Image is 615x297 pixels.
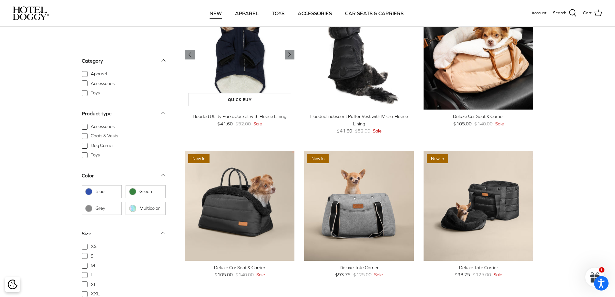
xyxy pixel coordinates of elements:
a: Size [82,228,166,243]
span: M [91,262,95,269]
span: Grey [96,205,118,212]
a: Color [82,171,166,185]
a: Account [531,10,547,16]
a: Deluxe Tote Carrier [424,151,533,261]
a: Deluxe Tote Carrier $93.75 $125.00 Sale [424,264,533,279]
span: $140.00 [235,271,254,278]
span: Sale [253,120,262,127]
span: $52.00 [355,127,370,134]
span: Sale [494,271,502,278]
div: Deluxe Tote Carrier [424,264,533,271]
span: Toys [91,152,100,158]
img: hoteldoggycom [13,6,49,20]
div: Hooded Iridescent Puffer Vest with Micro-Fleece Lining [304,113,414,127]
span: $105.00 [453,120,472,127]
span: S [91,253,93,260]
a: Previous [285,50,294,59]
span: Sale [374,271,383,278]
span: Dog Carrier [91,143,114,149]
span: $125.00 [473,271,491,278]
a: Deluxe Car Seat & Carrier $105.00 $140.00 Sale [185,264,295,279]
span: $41.60 [337,127,352,134]
span: Sale [495,120,504,127]
span: L [91,272,93,278]
span: $105.00 [214,271,233,278]
a: APPAREL [229,2,264,24]
span: Green [139,188,162,195]
span: $93.75 [455,271,470,278]
a: TOYS [266,2,290,24]
a: Deluxe Car Seat & Carrier $105.00 $140.00 Sale [424,113,533,127]
span: $52.00 [235,120,251,127]
a: ACCESSORIES [292,2,338,24]
div: Hooded Utility Parka Jacket with Fleece Lining [185,113,295,120]
span: Multicolor [139,205,162,212]
span: $41.60 [217,120,233,127]
span: Blue [96,188,118,195]
span: Apparel [91,71,107,77]
span: $93.75 [335,271,351,278]
a: Category [82,56,166,70]
img: Cookie policy [8,280,17,289]
a: Deluxe Car Seat & Carrier [185,151,295,261]
div: Deluxe Tote Carrier [304,264,414,271]
a: Hooded Iridescent Puffer Vest with Micro-Fleece Lining $41.60 $52.00 Sale [304,113,414,134]
div: Cookie policy [5,277,20,292]
a: Hooded Utility Parka Jacket with Fleece Lining $41.60 $52.00 Sale [185,113,295,127]
a: Search [553,9,577,17]
div: Size [82,229,91,238]
a: Cart [583,9,602,17]
a: NEW [204,2,228,24]
div: Color [82,172,94,180]
span: $140.00 [474,120,493,127]
span: Toys [91,90,100,96]
a: Deluxe Tote Carrier [304,151,414,261]
span: Sale [256,271,265,278]
div: Primary navigation [96,2,517,24]
div: Product type [82,110,112,118]
span: Sale [373,127,382,134]
div: Deluxe Car Seat & Carrier [185,264,295,271]
div: Category [82,57,103,65]
span: Cart [583,10,592,16]
span: Account [531,10,547,15]
span: New in [188,154,210,164]
span: Search [553,10,566,16]
button: Cookie policy [7,279,18,290]
a: Deluxe Tote Carrier $93.75 $125.00 Sale [304,264,414,279]
span: Accessories [91,123,115,130]
span: New in [307,154,329,164]
div: Deluxe Car Seat & Carrier [424,113,533,120]
a: Product type [82,109,166,123]
a: Previous [185,50,195,59]
span: Accessories [91,80,115,87]
span: XS [91,243,97,250]
a: CAR SEATS & CARRIERS [339,2,409,24]
span: $125.00 [353,271,372,278]
a: Quick buy [188,93,292,106]
span: XL [91,281,97,288]
span: New in [427,154,448,164]
span: Coats & Vests [91,133,118,139]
